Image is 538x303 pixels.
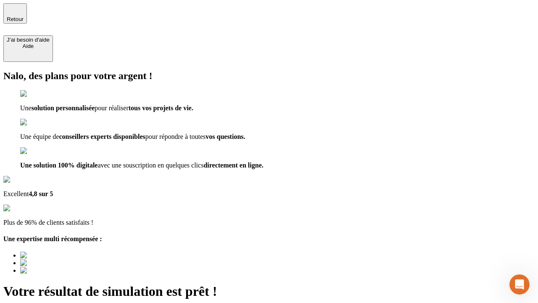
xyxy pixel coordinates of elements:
[3,284,535,299] h1: Votre résultat de simulation est prêt !
[129,104,193,112] span: tous vos projets de vie.
[32,104,95,112] span: solution personnalisée
[3,205,45,212] img: reviews stars
[3,219,535,226] p: Plus de 96% de clients satisfaits !
[20,119,56,126] img: checkmark
[20,90,56,98] img: checkmark
[20,162,98,169] span: Une solution 100% digitale
[98,162,203,169] span: avec une souscription en quelques clics
[3,235,535,243] h4: Une expertise multi récompensée :
[3,176,52,183] img: Google Review
[3,3,27,24] button: Retour
[59,133,145,140] span: conseillers experts disponibles
[7,16,24,22] span: Retour
[29,190,53,197] span: 4,8 sur 5
[20,147,56,155] img: checkmark
[95,104,128,112] span: pour réaliser
[20,104,32,112] span: Une
[206,133,245,140] span: vos questions.
[3,70,535,82] h2: Nalo, des plans pour votre argent !
[20,267,98,274] img: Best savings advice award
[509,274,530,295] iframe: Intercom live chat
[7,37,50,43] div: J’ai besoin d'aide
[20,252,98,259] img: Best savings advice award
[7,43,50,49] div: Aide
[20,259,98,267] img: Best savings advice award
[3,35,53,62] button: J’ai besoin d'aideAide
[145,133,206,140] span: pour répondre à toutes
[3,190,29,197] span: Excellent
[20,133,59,140] span: Une équipe de
[203,162,263,169] span: directement en ligne.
